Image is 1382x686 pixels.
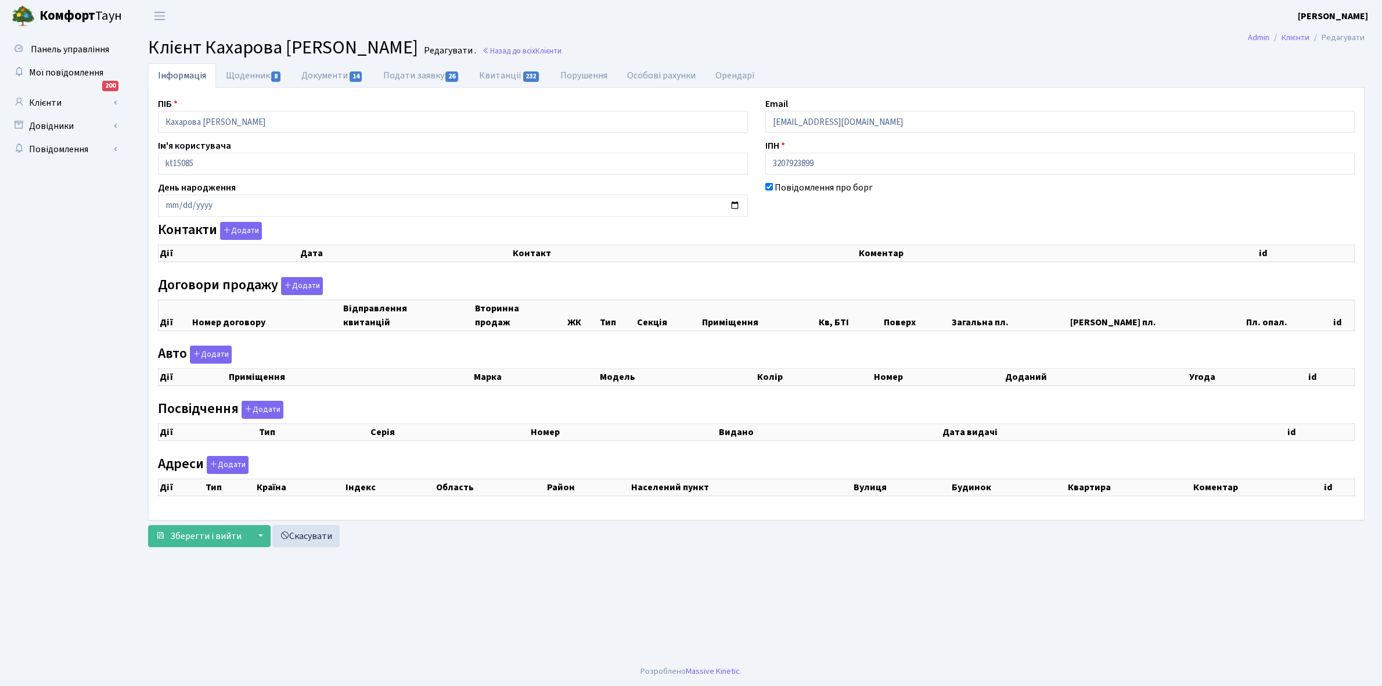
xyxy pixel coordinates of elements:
a: Клієнти [6,91,122,114]
button: Зберегти і вийти [148,525,249,547]
th: Вулиця [852,479,951,495]
label: Адреси [158,456,249,474]
th: Будинок [951,479,1067,495]
th: Індекс [344,479,434,495]
th: Угода [1188,369,1307,386]
div: 200 [102,81,118,91]
span: 232 [523,71,539,82]
a: Інформація [148,63,216,88]
th: Тип [204,479,256,495]
th: Квартира [1067,479,1193,495]
th: Кв, БТІ [818,300,883,331]
th: id [1307,369,1355,386]
label: Повідомлення про борг [775,181,873,195]
span: Клієнт Кахарова [PERSON_NAME] [148,34,418,61]
th: Країна [255,479,344,495]
a: Додати [187,344,232,364]
a: Орендарі [706,63,764,88]
label: Посвідчення [158,401,283,419]
th: Тип [599,300,636,331]
span: Таун [39,6,122,26]
small: Редагувати . [422,45,476,56]
a: Подати заявку [373,63,469,88]
button: Адреси [207,456,249,474]
th: Вторинна продаж [474,300,567,331]
th: Секція [636,300,701,331]
label: Email [765,97,788,111]
th: Дії [159,369,228,386]
th: Дії [159,423,258,440]
button: Переключити навігацію [145,6,174,26]
label: Контакти [158,222,262,240]
span: Мої повідомлення [29,66,103,79]
a: Додати [239,398,283,419]
span: 14 [350,71,362,82]
a: Назад до всіхКлієнти [482,45,562,56]
span: 8 [271,71,280,82]
th: Модель [599,369,757,386]
th: id [1286,423,1354,440]
a: Довідники [6,114,122,138]
a: Квитанції [469,63,550,88]
th: id [1258,245,1354,262]
a: Клієнти [1282,31,1309,44]
th: Дії [159,300,192,331]
label: ПІБ [158,97,178,111]
label: ІПН [765,139,785,153]
th: Приміщення [701,300,818,331]
label: Авто [158,346,232,364]
button: Посвідчення [242,401,283,419]
img: logo.png [12,5,35,28]
th: Номер [873,369,1004,386]
span: Панель управління [31,43,109,56]
span: Клієнти [535,45,562,56]
button: Авто [190,346,232,364]
b: Комфорт [39,6,95,25]
a: Порушення [550,63,617,88]
th: Дата видачі [941,423,1287,440]
th: Загальна пл. [951,300,1068,331]
a: Щоденник [216,63,291,88]
button: Договори продажу [281,277,323,295]
a: Повідомлення [6,138,122,161]
a: Додати [278,275,323,295]
li: Редагувати [1309,31,1365,44]
th: [PERSON_NAME] пл. [1069,300,1245,331]
label: День народження [158,181,236,195]
th: Населений пункт [630,479,852,495]
th: Пл. опал. [1245,300,1332,331]
a: Додати [204,454,249,474]
a: [PERSON_NAME] [1298,9,1368,23]
th: Відправлення квитанцій [342,300,474,331]
a: Панель управління [6,38,122,61]
nav: breadcrumb [1230,26,1382,50]
span: 26 [445,71,458,82]
th: Район [546,479,629,495]
th: Номер договору [191,300,341,331]
th: Видано [718,423,941,440]
a: Скасувати [272,525,340,547]
a: Документи [291,63,373,88]
th: Коментар [858,245,1258,262]
th: Область [435,479,546,495]
th: id [1332,300,1355,331]
a: Додати [217,220,262,240]
th: Приміщення [228,369,473,386]
th: Тип [258,423,369,440]
span: Зберегти і вийти [170,530,242,543]
th: id [1323,479,1354,495]
label: Договори продажу [158,277,323,295]
th: Коментар [1192,479,1323,495]
b: [PERSON_NAME] [1298,10,1368,23]
th: Колір [756,369,873,386]
label: Ім'я користувача [158,139,231,153]
button: Контакти [220,222,262,240]
th: ЖК [566,300,599,331]
th: Дата [299,245,512,262]
th: Поверх [883,300,951,331]
div: Розроблено . [640,665,742,678]
th: Дії [159,479,204,495]
a: Особові рахунки [617,63,706,88]
th: Дії [159,245,300,262]
a: Massive Kinetic [686,665,740,677]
